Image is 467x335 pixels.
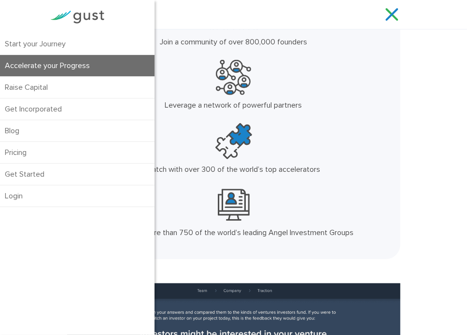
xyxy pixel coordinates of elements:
[50,11,104,24] img: Gust Logo
[110,163,356,176] div: Match with over 300 of the world’s top accelerators
[216,60,251,95] img: Powerful Partners
[215,123,252,160] img: Top Accelerators
[110,36,356,48] div: Join a community of over 800,000 founders
[110,99,356,112] div: Leverage a network of powerful partners
[218,187,250,223] img: Leading Angel Investment
[110,226,356,239] div: Apply to more than 750 of the world’s leading Angel Investment Groups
